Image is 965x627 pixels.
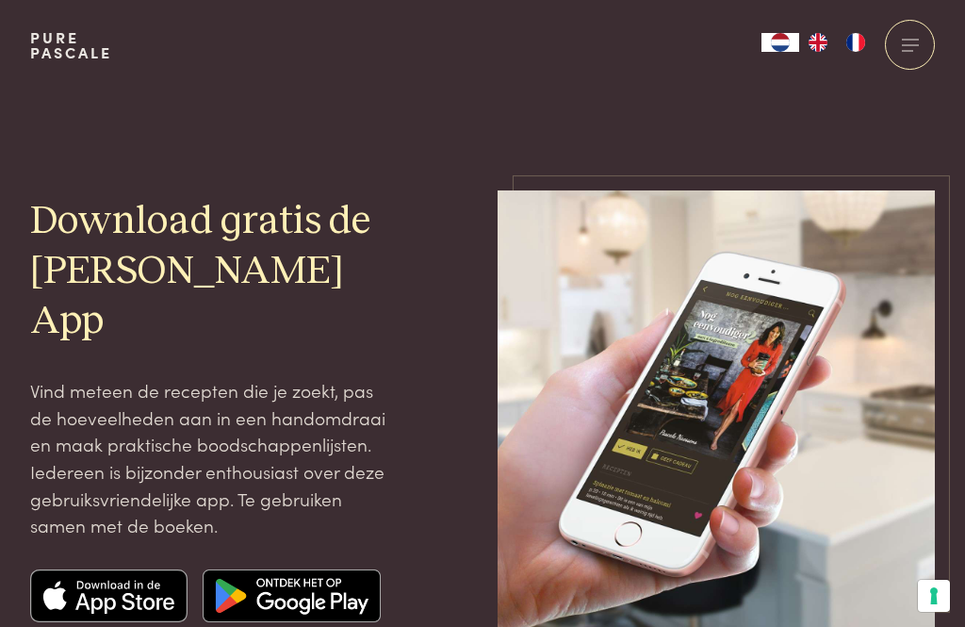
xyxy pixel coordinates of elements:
[30,30,112,60] a: PurePascale
[761,33,799,52] a: NL
[761,33,799,52] div: Language
[799,33,875,52] ul: Language list
[30,377,390,539] p: Vind meteen de recepten die je zoekt, pas de hoeveelheden aan in een handomdraai en maak praktisc...
[799,33,837,52] a: EN
[761,33,875,52] aside: Language selected: Nederlands
[203,569,381,622] img: Google app store
[918,580,950,612] button: Uw voorkeuren voor toestemming voor trackingtechnologieën
[30,569,188,622] img: Apple app store
[30,197,390,347] h2: Download gratis de [PERSON_NAME] App
[837,33,875,52] a: FR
